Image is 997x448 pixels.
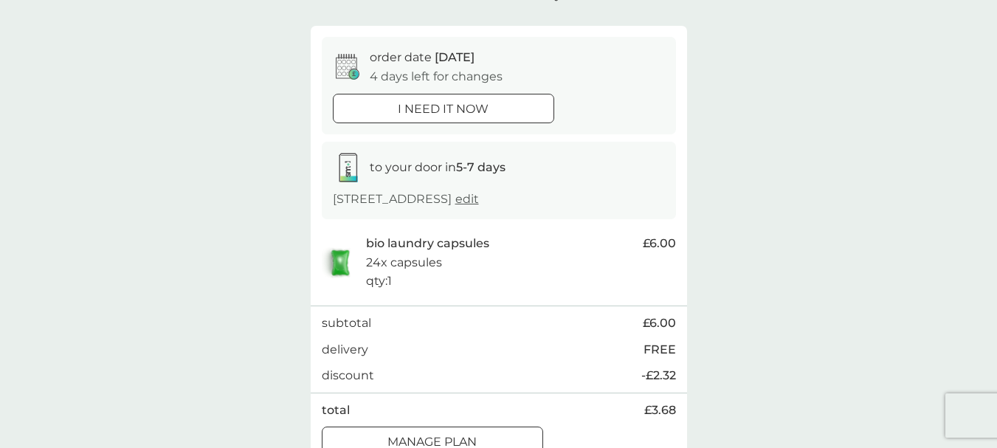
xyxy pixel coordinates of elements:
[366,234,489,253] p: bio laundry capsules
[333,94,554,123] button: i need it now
[644,340,676,359] p: FREE
[641,366,676,385] span: - £2.32
[322,340,368,359] p: delivery
[322,314,371,333] p: subtotal
[333,190,479,209] p: [STREET_ADDRESS]
[366,272,392,291] p: qty : 1
[370,48,475,67] p: order date
[366,253,442,272] p: 24x capsules
[455,192,479,206] a: edit
[370,67,503,86] p: 4 days left for changes
[643,314,676,333] span: £6.00
[643,234,676,253] span: £6.00
[644,401,676,420] span: £3.68
[370,160,506,174] span: to your door in
[322,401,350,420] p: total
[398,100,489,119] p: i need it now
[322,366,374,385] p: discount
[435,50,475,64] span: [DATE]
[456,160,506,174] strong: 5-7 days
